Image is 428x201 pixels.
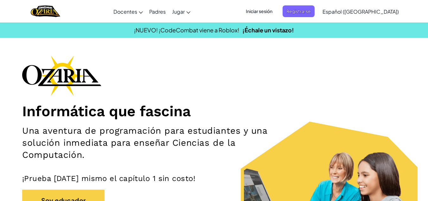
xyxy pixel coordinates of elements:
[146,3,169,20] a: Padres
[31,5,60,18] img: Hogar
[22,103,191,120] font: Informática que fascina
[242,26,294,34] a: ¡Échale un vistazo!
[246,8,272,14] font: Iniciar sesión
[319,3,402,20] a: Español ([GEOGRAPHIC_DATA])
[22,55,101,96] img: Logotipo de la marca Ozaria
[22,125,267,160] font: Una aventura de programación para estudiantes y una solución inmediata para enseñar Ciencias de l...
[149,8,166,15] font: Padres
[323,8,399,15] font: Español ([GEOGRAPHIC_DATA])
[134,26,239,34] font: ¡NUEVO! ¡CodeCombat viene a Roblox!
[113,8,137,15] font: Docentes
[22,174,195,183] font: ¡Prueba [DATE] mismo el capítulo 1 sin costo!
[110,3,146,20] a: Docentes
[283,5,315,17] button: Registrarse
[242,5,276,17] button: Iniciar sesión
[172,8,185,15] font: Jugar
[286,8,311,14] font: Registrarse
[169,3,194,20] a: Jugar
[31,5,60,18] a: Logotipo de Ozaria de CodeCombat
